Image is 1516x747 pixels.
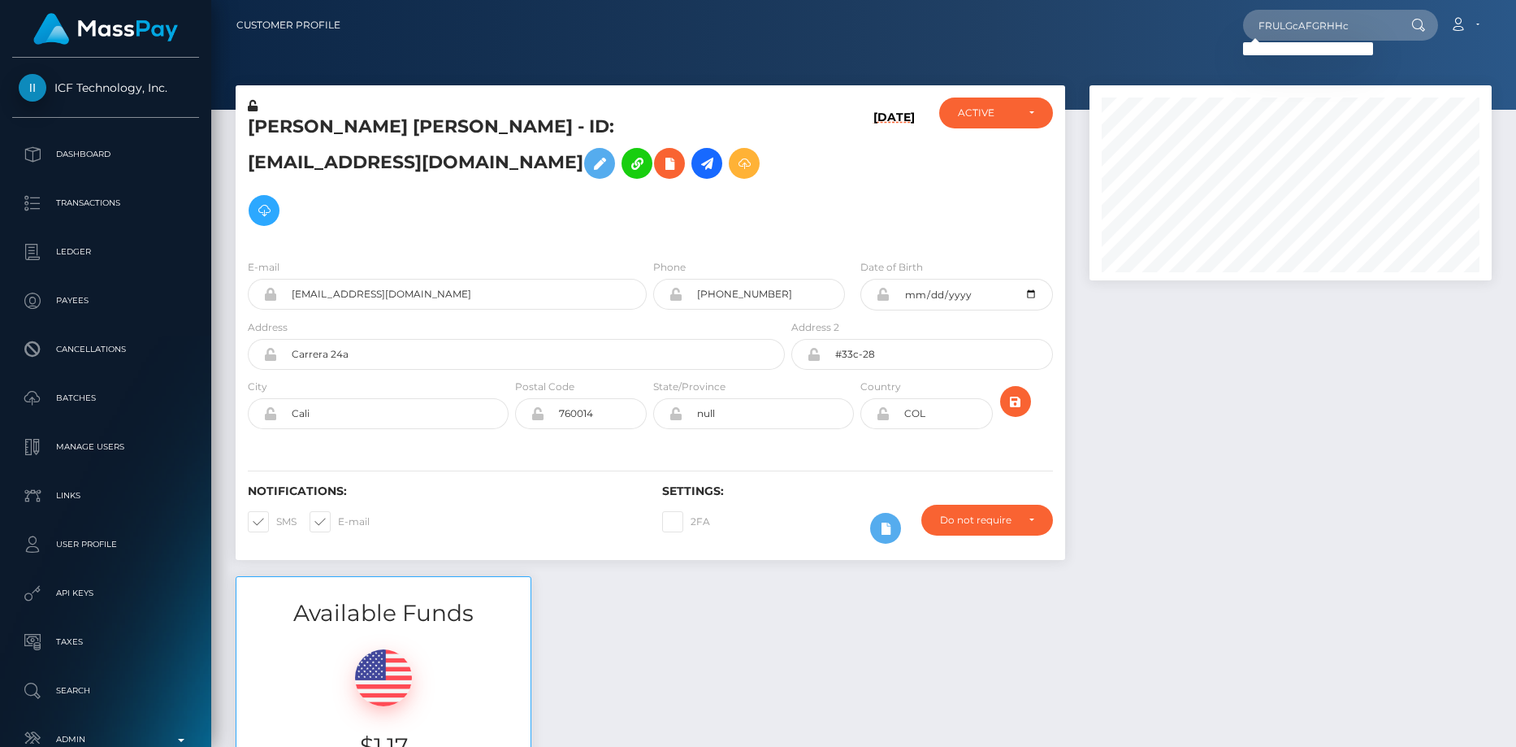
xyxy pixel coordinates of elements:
[662,484,1052,498] h6: Settings:
[12,183,199,224] a: Transactions
[958,106,1016,119] div: ACTIVE
[248,380,267,394] label: City
[12,280,199,321] a: Payees
[12,329,199,370] a: Cancellations
[12,427,199,467] a: Manage Users
[236,8,340,42] a: Customer Profile
[12,524,199,565] a: User Profile
[248,484,638,498] h6: Notifications:
[19,74,46,102] img: ICF Technology, Inc.
[515,380,574,394] label: Postal Code
[653,380,726,394] label: State/Province
[33,13,178,45] img: MassPay Logo
[873,111,915,240] h6: [DATE]
[19,435,193,459] p: Manage Users
[12,671,199,711] a: Search
[12,134,199,175] a: Dashboard
[19,581,193,606] p: API Keys
[12,622,199,662] a: Taxes
[19,191,193,215] p: Transactions
[921,505,1052,536] button: Do not require
[248,115,776,234] h5: [PERSON_NAME] [PERSON_NAME] - ID: [EMAIL_ADDRESS][DOMAIN_NAME]
[19,679,193,703] p: Search
[12,378,199,419] a: Batches
[248,260,279,275] label: E-mail
[355,649,412,706] img: USD.png
[19,386,193,410] p: Batches
[236,597,531,629] h3: Available Funds
[248,320,288,335] label: Address
[19,142,193,167] p: Dashboard
[12,232,199,272] a: Ledger
[248,511,297,532] label: SMS
[310,511,370,532] label: E-mail
[653,260,686,275] label: Phone
[940,514,1015,527] div: Do not require
[791,320,839,335] label: Address 2
[12,80,199,95] span: ICF Technology, Inc.
[12,476,199,516] a: Links
[691,148,722,179] a: Initiate Payout
[19,337,193,362] p: Cancellations
[1243,10,1396,41] input: Search...
[662,511,710,532] label: 2FA
[19,240,193,264] p: Ledger
[860,260,923,275] label: Date of Birth
[19,289,193,313] p: Payees
[12,573,199,614] a: API Keys
[860,380,901,394] label: Country
[19,532,193,557] p: User Profile
[19,630,193,654] p: Taxes
[939,98,1053,128] button: ACTIVE
[19,484,193,508] p: Links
